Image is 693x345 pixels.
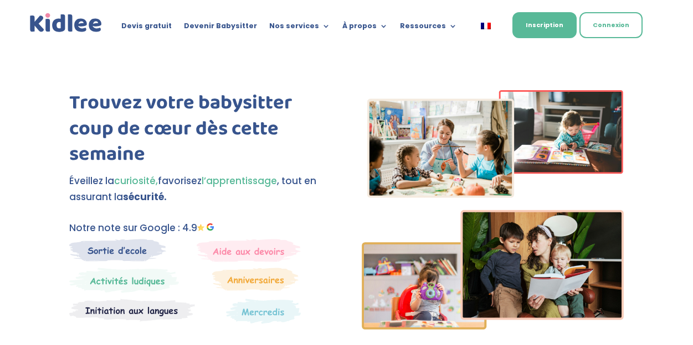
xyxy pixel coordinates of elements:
a: Nos services [269,22,330,34]
a: Devis gratuit [121,22,172,34]
img: Thematique [226,299,301,324]
a: À propos [342,22,388,34]
img: Mercredi [69,268,179,293]
img: Français [481,23,491,29]
p: Notre note sur Google : 4.9 [69,220,331,236]
strong: sécurité. [123,190,167,203]
img: weekends [197,239,301,262]
h1: Trouvez votre babysitter coup de cœur dès cette semaine [69,90,331,173]
a: Ressources [400,22,457,34]
img: Anniversaire [212,268,299,291]
img: Atelier thematique [69,299,195,322]
img: Imgs-2 [362,90,624,330]
img: logo_kidlee_bleu [28,11,104,35]
img: Sortie decole [69,239,166,262]
span: curiosité, [114,174,158,187]
a: Kidlee Logo [28,11,104,35]
a: Inscription [512,12,577,38]
span: l’apprentissage [202,174,277,187]
a: Connexion [579,12,643,38]
p: Éveillez la favorisez , tout en assurant la [69,173,331,205]
a: Devenir Babysitter [184,22,257,34]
